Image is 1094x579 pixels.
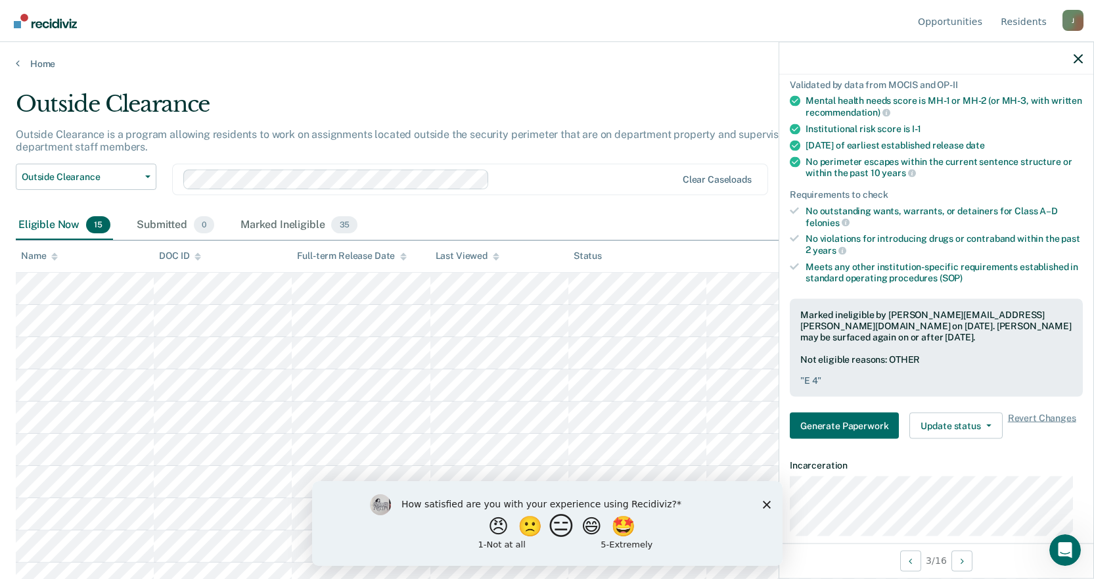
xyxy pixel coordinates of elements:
[912,123,921,133] span: I-1
[16,91,836,128] div: Outside Clearance
[574,250,602,262] div: Status
[806,217,850,227] span: felonies
[790,413,899,439] button: Generate Paperwork
[159,250,201,262] div: DOC ID
[806,95,1083,118] div: Mental health needs score is MH-1 or MH-2 (or MH-3, with written
[940,272,963,283] span: (SOP)
[806,139,1083,151] div: [DATE] of earliest established release
[909,413,1002,439] button: Update status
[806,233,1083,256] div: No violations for introducing drugs or contraband within the past 2
[312,481,783,566] iframe: Survey by Kim from Recidiviz
[14,14,77,28] img: Recidiviz
[1062,10,1083,31] div: J
[16,211,113,240] div: Eligible Now
[806,106,890,117] span: recommendation)
[806,205,1083,227] div: No outstanding wants, warrants, or detainers for Class A–D
[16,128,806,153] p: Outside Clearance is a program allowing residents to work on assignments located outside the secu...
[297,250,407,262] div: Full-term Release Date
[806,261,1083,283] div: Meets any other institution-specific requirements established in standard operating procedures
[806,156,1083,178] div: No perimeter escapes within the current sentence structure or within the past 10
[966,139,985,150] span: date
[134,211,217,240] div: Submitted
[194,216,214,233] span: 0
[806,123,1083,134] div: Institutional risk score is
[1049,534,1081,566] iframe: Intercom live chat
[779,543,1093,578] div: 3 / 16
[882,168,915,178] span: years
[900,550,921,571] button: Previous Opportunity
[813,244,846,255] span: years
[800,375,1072,386] pre: " E 4 "
[951,550,972,571] button: Next Opportunity
[436,250,499,262] div: Last Viewed
[16,58,1078,70] a: Home
[331,216,357,233] span: 35
[238,211,360,240] div: Marked Ineligible
[21,250,58,262] div: Name
[683,174,752,185] div: Clear caseloads
[790,189,1083,200] div: Requirements to check
[1062,10,1083,31] button: Profile dropdown button
[1008,413,1076,439] span: Revert Changes
[800,310,1072,342] div: Marked ineligible by [PERSON_NAME][EMAIL_ADDRESS][PERSON_NAME][DOMAIN_NAME] on [DATE]. [PERSON_NA...
[800,354,1072,386] div: Not eligible reasons: OTHER
[790,79,1083,90] div: Validated by data from MOCIS and OP-II
[22,172,140,183] span: Outside Clearance
[790,460,1083,471] dt: Incarceration
[86,216,110,233] span: 15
